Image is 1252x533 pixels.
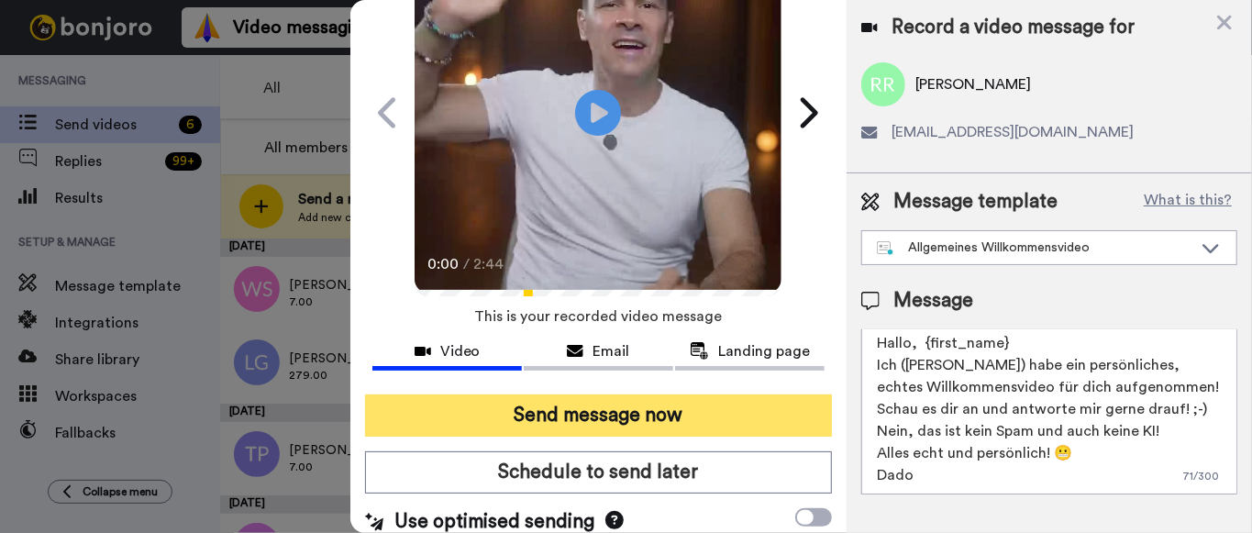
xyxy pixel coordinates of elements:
[892,121,1135,143] span: [EMAIL_ADDRESS][DOMAIN_NAME]
[365,451,832,494] button: Schedule to send later
[877,239,1192,257] div: Allgemeines Willkommensvideo
[894,188,1058,216] span: Message template
[440,340,481,362] span: Video
[718,340,810,362] span: Landing page
[877,241,894,256] img: nextgen-template.svg
[427,253,460,275] span: 0:00
[861,329,1237,494] textarea: Hallo, {first_name} Ich ([PERSON_NAME]) habe ein persönliches, echtes Willkommensvideo für dich a...
[365,394,832,437] button: Send message now
[1138,188,1237,216] button: What is this?
[474,296,722,337] span: This is your recorded video message
[894,287,974,315] span: Message
[593,340,629,362] span: Email
[473,253,505,275] span: 2:44
[463,253,470,275] span: /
